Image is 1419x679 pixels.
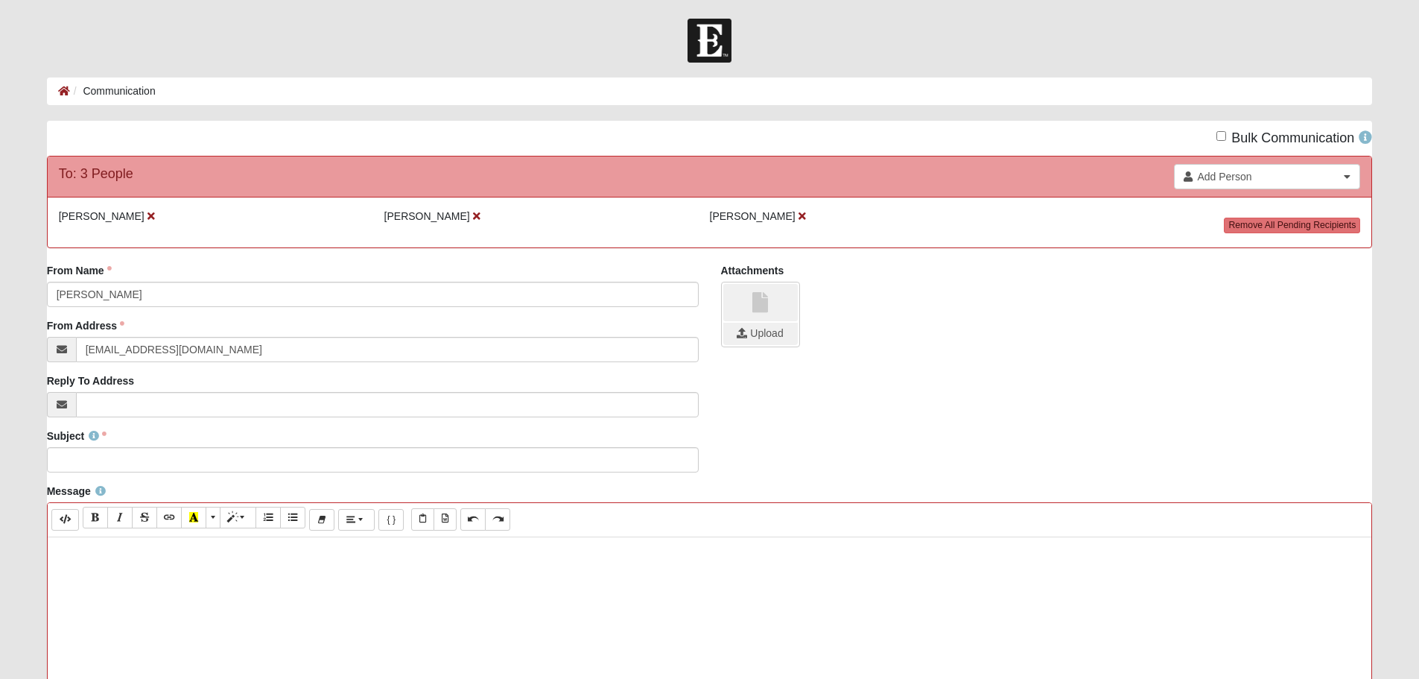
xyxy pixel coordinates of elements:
[688,19,731,63] img: Church of Eleven22 Logo
[47,429,107,443] label: Subject
[83,507,108,528] button: Bold (CTRL+B)
[378,509,404,531] button: Merge Field
[59,210,145,222] span: [PERSON_NAME]
[460,508,486,530] button: Undo (CTRL+Z)
[70,83,156,99] li: Communication
[47,484,106,499] label: Message
[47,318,124,333] label: From Address
[1174,164,1360,189] a: Add Person Clear selection
[51,509,79,531] button: Code Editor
[338,509,375,531] button: Paragraph
[107,507,133,528] button: Italic (CTRL+I)
[181,507,206,528] button: Recent Color
[255,507,281,528] button: Ordered list (CTRL+SHIFT+NUM8)
[1231,130,1354,145] span: Bulk Communication
[206,507,220,528] button: More Color
[384,210,470,222] span: [PERSON_NAME]
[156,507,182,528] button: Link (CTRL+K)
[485,508,510,530] button: Redo (CTRL+Y)
[47,263,112,278] label: From Name
[411,508,434,530] button: Paste Text
[309,509,334,531] button: Remove Font Style (CTRL+\)
[710,210,796,222] span: [PERSON_NAME]
[220,507,256,528] button: Style
[59,164,133,184] div: To: 3 People
[1197,169,1339,184] span: Add Person
[280,507,305,528] button: Unordered list (CTRL+SHIFT+NUM7)
[1216,131,1226,141] input: Bulk Communication
[721,263,784,278] label: Attachments
[1224,218,1360,233] a: Remove All Pending Recipients
[132,507,157,528] button: Strikethrough (CTRL+SHIFT+S)
[47,373,134,388] label: Reply To Address
[434,508,457,530] button: Paste from Word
